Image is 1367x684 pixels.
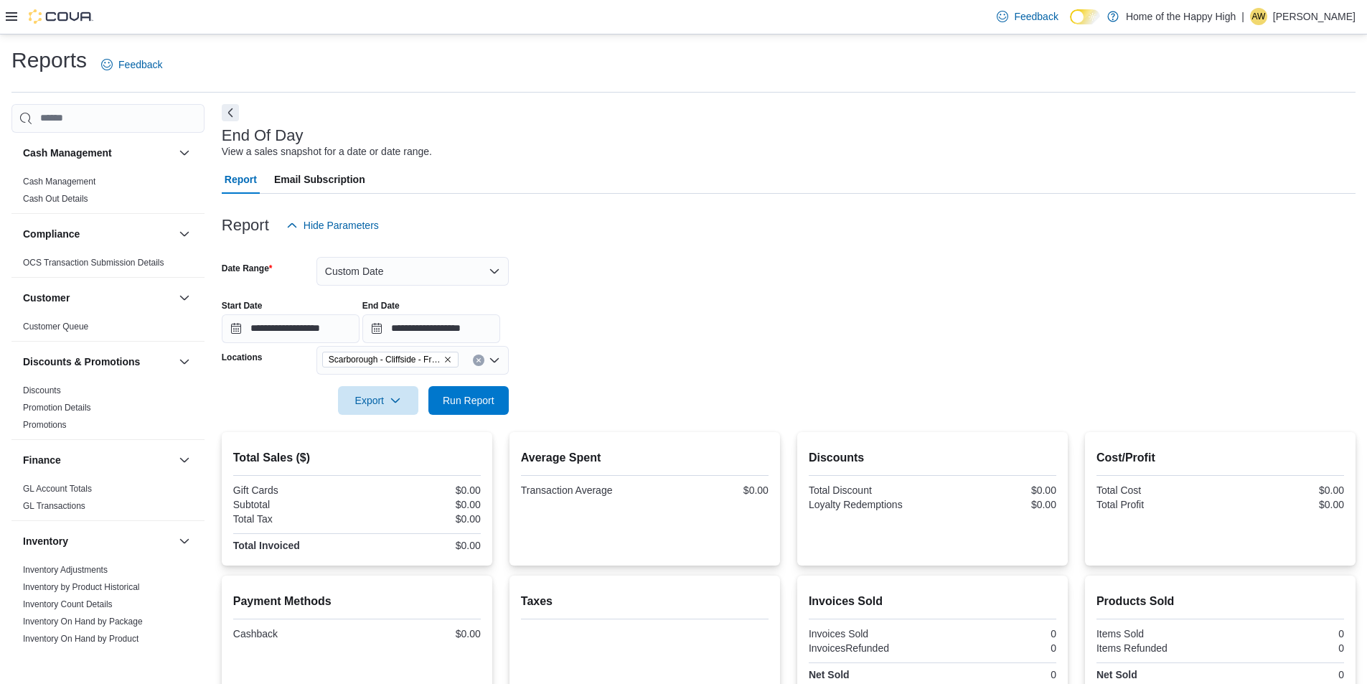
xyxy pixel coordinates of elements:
a: GL Account Totals [23,484,92,494]
a: Cash Out Details [23,194,88,204]
a: GL Transactions [23,501,85,511]
span: AW [1251,8,1265,25]
div: Alexia Williams [1250,8,1267,25]
button: Customer [176,289,193,306]
span: Run Report [443,393,494,408]
div: 0 [1223,669,1344,680]
label: Locations [222,352,263,363]
div: Invoices Sold [809,628,930,640]
div: Cashback [233,628,354,640]
span: Inventory by Product Historical [23,581,140,593]
label: End Date [362,300,400,311]
span: Dark Mode [1070,24,1071,25]
h2: Discounts [809,449,1056,467]
div: Transaction Average [521,484,642,496]
button: Cash Management [176,144,193,161]
div: Discounts & Promotions [11,382,205,439]
h2: Invoices Sold [809,593,1056,610]
span: Scarborough - Cliffside - Friendly Stranger [322,352,459,367]
strong: Total Invoiced [233,540,300,551]
a: Cash Management [23,177,95,187]
div: Total Profit [1096,499,1218,510]
h1: Reports [11,46,87,75]
a: Feedback [95,50,168,79]
a: Discounts [23,385,61,395]
button: Run Report [428,386,509,415]
span: Scarborough - Cliffside - Friendly Stranger [329,352,441,367]
div: $0.00 [1223,499,1344,510]
div: 0 [935,628,1056,640]
h3: Cash Management [23,146,112,160]
button: Compliance [23,227,173,241]
span: Cash Out Details [23,193,88,205]
h3: Compliance [23,227,80,241]
div: $0.00 [360,513,481,525]
div: 0 [935,642,1056,654]
button: Export [338,386,418,415]
div: 0 [1223,642,1344,654]
p: | [1241,8,1244,25]
div: Cash Management [11,173,205,213]
a: Customer Queue [23,322,88,332]
p: Home of the Happy High [1126,8,1236,25]
a: Feedback [991,2,1063,31]
h3: Discounts & Promotions [23,355,140,369]
div: View a sales snapshot for a date or date range. [222,144,432,159]
button: Discounts & Promotions [23,355,173,369]
div: Total Discount [809,484,930,496]
button: Discounts & Promotions [176,353,193,370]
a: Inventory Adjustments [23,565,108,575]
label: Date Range [222,263,273,274]
button: Customer [23,291,173,305]
button: Finance [23,453,173,467]
button: Next [222,104,239,121]
h3: Finance [23,453,61,467]
button: Inventory [176,533,193,550]
div: $0.00 [647,484,769,496]
h2: Cost/Profit [1096,449,1344,467]
span: Inventory Count Details [23,599,113,610]
h2: Taxes [521,593,769,610]
button: Finance [176,451,193,469]
div: Subtotal [233,499,354,510]
div: Total Cost [1096,484,1218,496]
button: Inventory [23,534,173,548]
div: Compliance [11,254,205,277]
div: Finance [11,480,205,520]
h3: Report [222,217,269,234]
div: $0.00 [935,499,1056,510]
button: Cash Management [23,146,173,160]
h2: Products Sold [1096,593,1344,610]
span: Inventory Adjustments [23,564,108,576]
button: Hide Parameters [281,211,385,240]
div: 0 [1223,628,1344,640]
a: Inventory On Hand by Package [23,617,143,627]
a: Promotions [23,420,67,430]
h3: End Of Day [222,127,304,144]
div: $0.00 [935,484,1056,496]
button: Clear input [473,355,484,366]
strong: Net Sold [1096,669,1137,680]
div: Items Sold [1096,628,1218,640]
div: InvoicesRefunded [809,642,930,654]
a: Promotion Details [23,403,91,413]
span: Feedback [118,57,162,72]
input: Press the down key to open a popover containing a calendar. [362,314,500,343]
div: $0.00 [360,540,481,551]
h3: Inventory [23,534,68,548]
span: Email Subscription [274,165,365,194]
span: Hide Parameters [304,218,379,233]
span: GL Transactions [23,500,85,512]
div: $0.00 [360,499,481,510]
span: Report [225,165,257,194]
input: Dark Mode [1070,9,1100,24]
span: GL Account Totals [23,483,92,495]
input: Press the down key to open a popover containing a calendar. [222,314,360,343]
button: Compliance [176,225,193,243]
div: Loyalty Redemptions [809,499,930,510]
a: Inventory by Product Historical [23,582,140,592]
span: Promotions [23,419,67,431]
div: Total Tax [233,513,354,525]
span: Inventory On Hand by Product [23,633,138,645]
div: 0 [935,669,1056,680]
